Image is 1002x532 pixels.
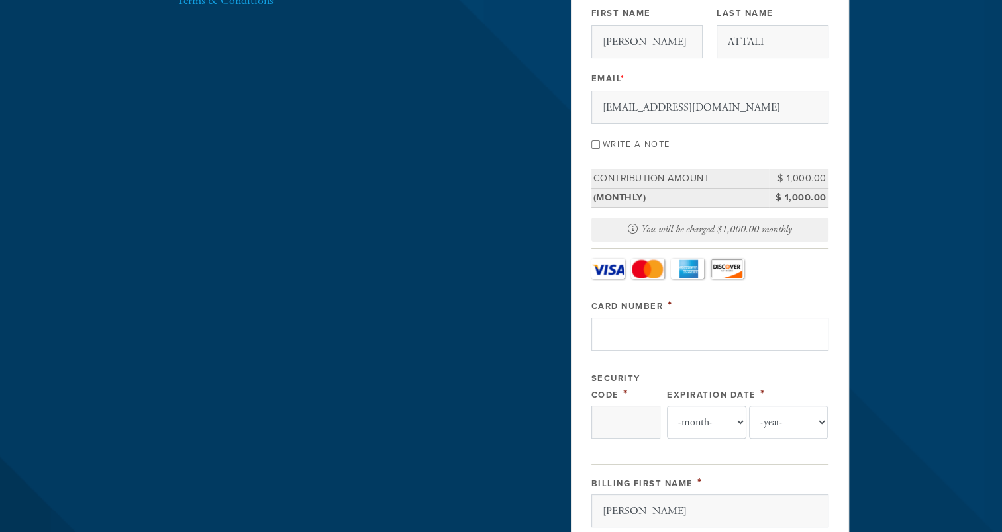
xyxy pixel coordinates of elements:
[697,475,703,490] span: This field is required.
[591,73,625,85] label: Email
[591,259,625,279] a: Visa
[591,373,640,400] label: Security Code
[603,139,670,150] label: Write a note
[623,386,628,401] span: This field is required.
[631,259,664,279] a: MasterCard
[769,169,828,189] td: $ 1,000.00
[769,188,828,207] td: $ 1,000.00
[621,73,625,84] span: This field is required.
[668,298,673,312] span: This field is required.
[711,259,744,279] a: Discover
[591,169,769,189] td: Contribution Amount
[760,386,766,401] span: This field is required.
[717,7,774,19] label: Last Name
[667,406,746,439] select: Expiration Date month
[591,7,651,19] label: First Name
[591,301,664,312] label: Card Number
[591,478,693,489] label: Billing First Name
[591,188,769,207] td: (monthly)
[671,259,704,279] a: Amex
[591,218,828,242] div: You will be charged $1,000.00 monthly
[749,406,828,439] select: Expiration Date year
[667,390,756,400] label: Expiration Date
